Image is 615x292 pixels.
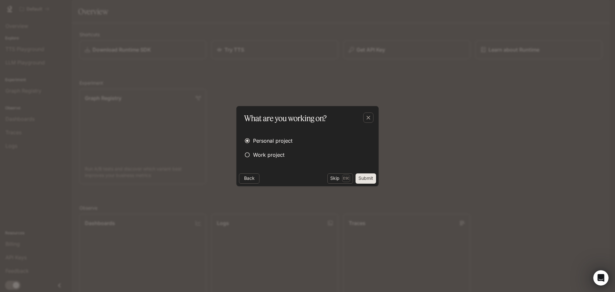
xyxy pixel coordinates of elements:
span: Personal project [253,137,292,145]
span: Work project [253,151,284,159]
iframe: Intercom live chat [593,270,609,286]
button: SkipEsc [327,173,353,184]
p: Esc [342,175,350,182]
p: What are you working on? [244,113,327,124]
button: Back [239,173,259,184]
button: Submit [356,173,376,184]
